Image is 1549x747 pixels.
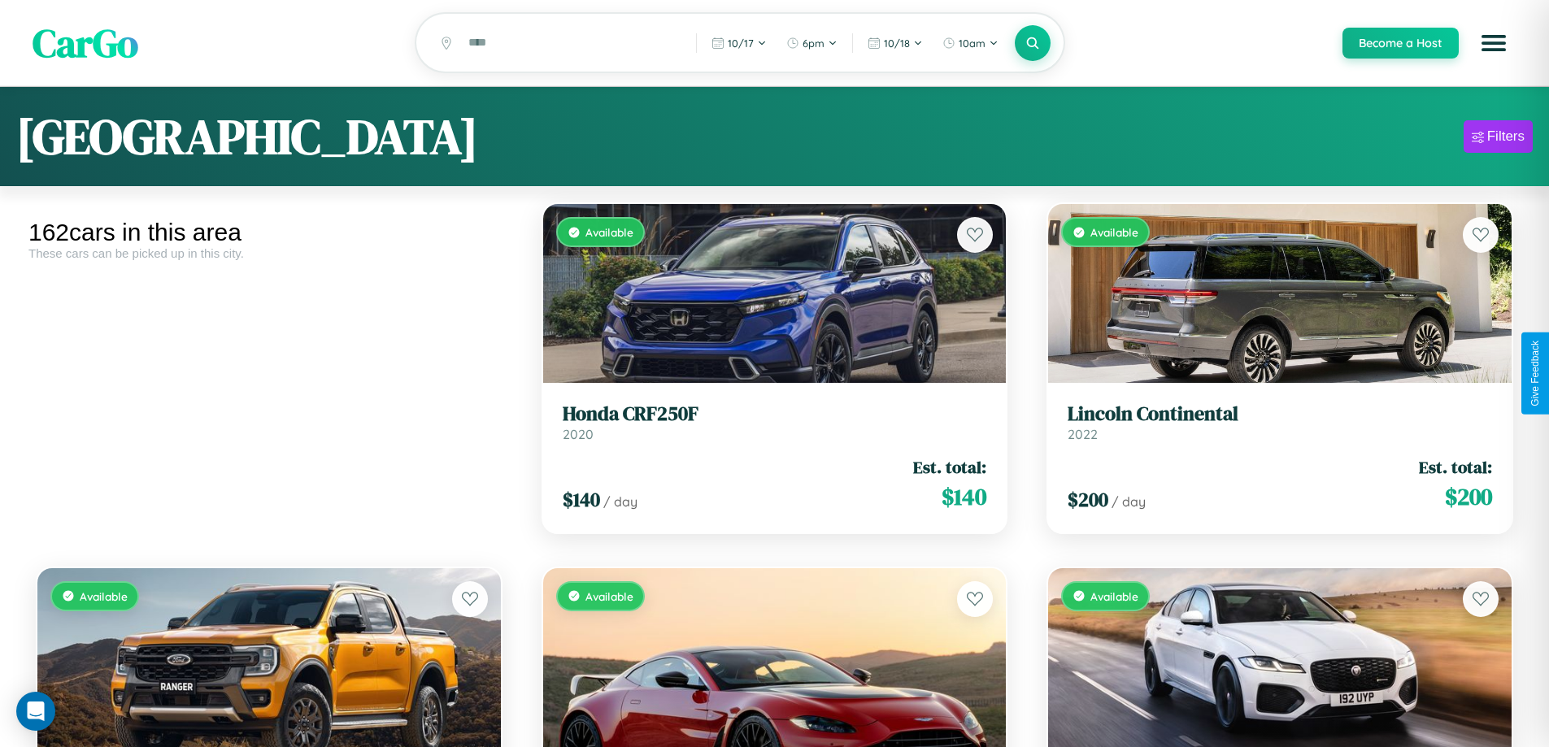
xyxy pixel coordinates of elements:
[1464,120,1533,153] button: Filters
[703,30,775,56] button: 10/17
[563,402,987,442] a: Honda CRF250F2020
[778,30,846,56] button: 6pm
[1068,402,1492,426] h3: Lincoln Continental
[16,103,478,170] h1: [GEOGRAPHIC_DATA]
[585,589,633,603] span: Available
[913,455,986,479] span: Est. total:
[1068,486,1108,513] span: $ 200
[1112,493,1146,510] span: / day
[1090,225,1138,239] span: Available
[959,37,986,50] span: 10am
[728,37,754,50] span: 10 / 17
[884,37,910,50] span: 10 / 18
[1419,455,1492,479] span: Est. total:
[28,219,510,246] div: 162 cars in this area
[1529,341,1541,406] div: Give Feedback
[1342,28,1459,59] button: Become a Host
[16,692,55,731] div: Open Intercom Messenger
[1090,589,1138,603] span: Available
[1068,426,1098,442] span: 2022
[603,493,637,510] span: / day
[942,480,986,513] span: $ 140
[1471,20,1516,66] button: Open menu
[1445,480,1492,513] span: $ 200
[803,37,825,50] span: 6pm
[934,30,1007,56] button: 10am
[1487,128,1525,145] div: Filters
[28,246,510,260] div: These cars can be picked up in this city.
[563,486,600,513] span: $ 140
[1068,402,1492,442] a: Lincoln Continental2022
[80,589,128,603] span: Available
[33,16,138,70] span: CarGo
[859,30,931,56] button: 10/18
[563,402,987,426] h3: Honda CRF250F
[563,426,594,442] span: 2020
[585,225,633,239] span: Available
